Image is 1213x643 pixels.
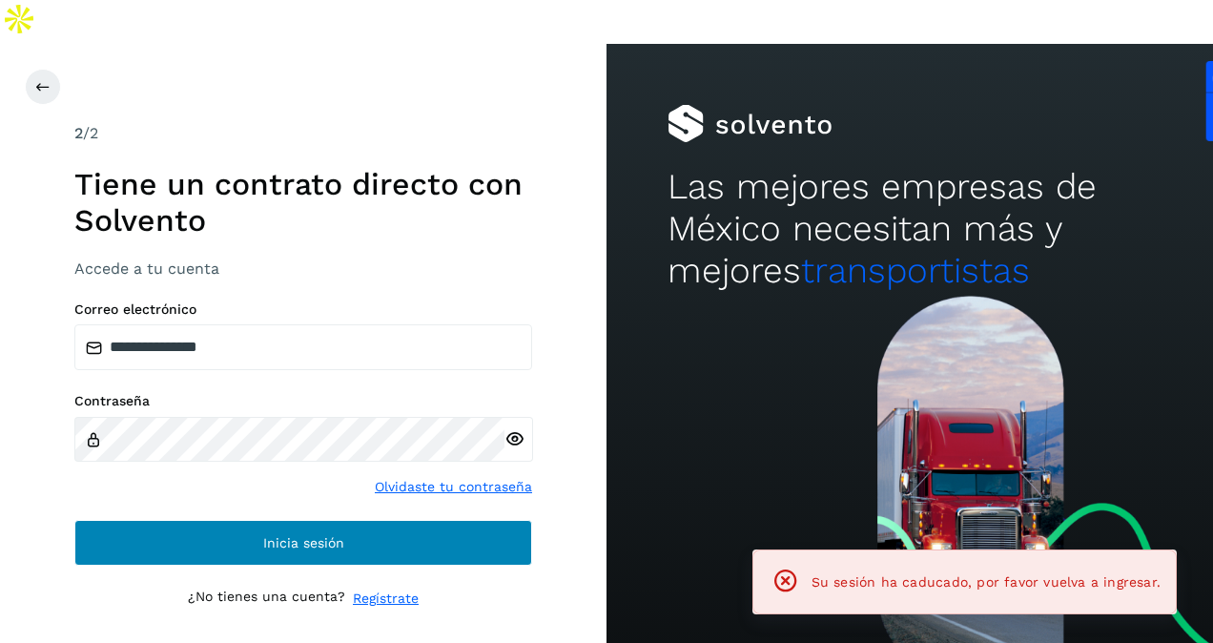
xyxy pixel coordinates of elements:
label: Correo electrónico [74,301,532,318]
h1: Tiene un contrato directo con Solvento [74,166,532,239]
button: Inicia sesión [74,520,532,566]
p: ¿No tienes una cuenta? [188,589,345,609]
h2: Las mejores empresas de México necesitan más y mejores [668,166,1153,293]
span: transportistas [801,250,1030,291]
span: Su sesión ha caducado, por favor vuelva a ingresar. [812,574,1161,590]
span: 2 [74,124,83,142]
span: Inicia sesión [263,536,344,550]
label: Contraseña [74,393,532,409]
div: /2 [74,122,532,145]
a: Regístrate [353,589,419,609]
h3: Accede a tu cuenta [74,259,532,278]
a: Olvidaste tu contraseña [375,477,532,497]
